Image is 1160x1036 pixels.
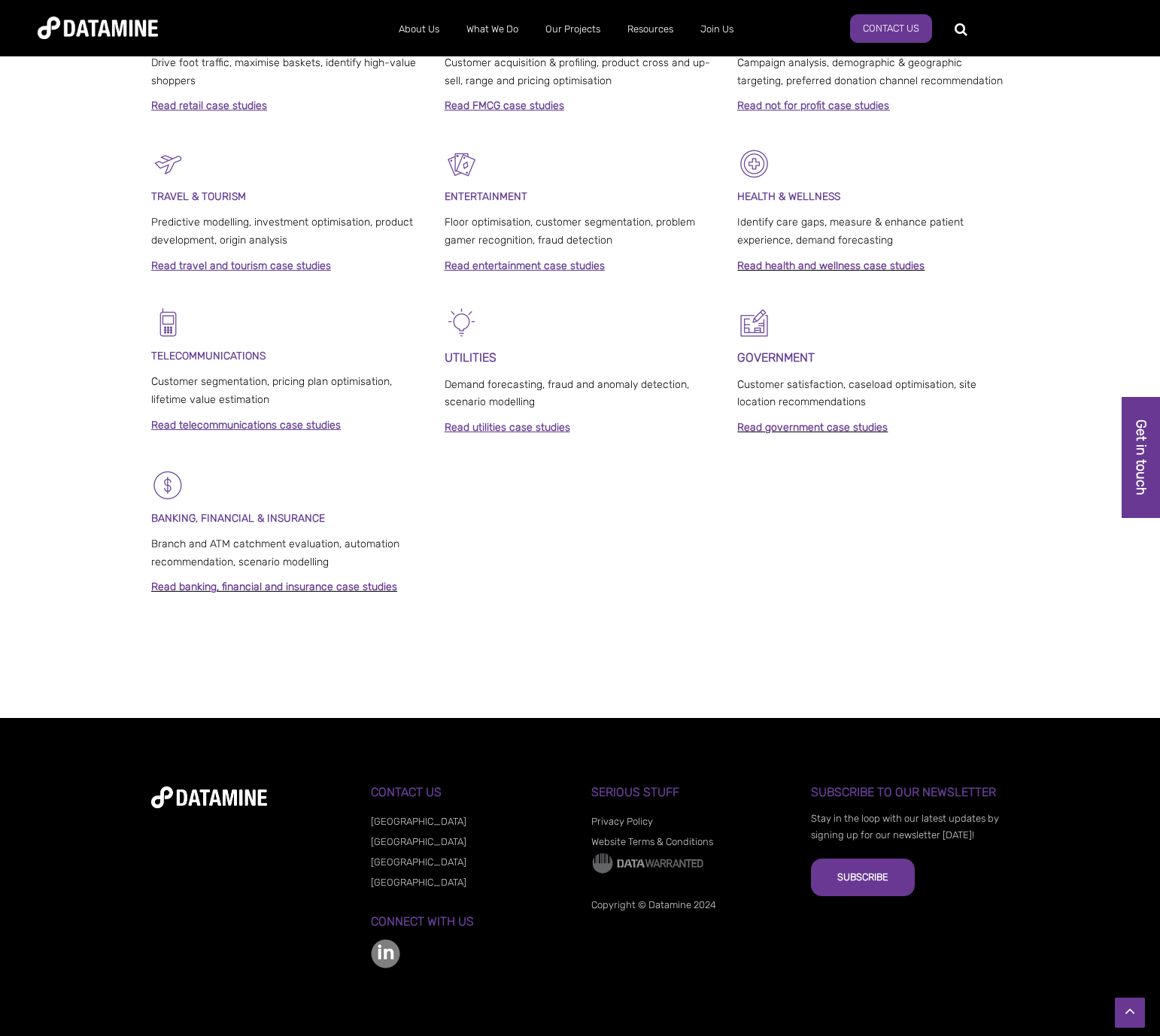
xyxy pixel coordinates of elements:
[445,216,695,247] span: Floor optimisation, customer segmentation, problem gamer recognition, fraud detection
[151,350,266,362] span: TELECOMMUNICATIONS
[532,10,614,49] a: Our Projects
[38,17,158,39] img: Datamine
[445,350,496,365] span: UTILITIES
[445,421,570,434] a: Read utilities case studies
[811,810,1009,844] p: Stay in the loop with our latest updates by signing up for our newsletter [DATE]!
[445,147,478,180] img: Entertainment
[737,259,925,272] a: Read health and wellness case studies
[445,99,564,112] a: Read FMCG case studies
[737,147,771,180] img: Healthcare
[371,816,466,827] a: [GEOGRAPHIC_DATA]
[591,786,789,799] h3: Serious Stuff
[151,786,267,808] img: datamine-logo-white
[737,350,815,365] strong: GOVERNMENT
[811,859,915,896] button: Subscribe
[151,190,246,203] span: TRAVEL & TOURISM
[371,786,569,799] h3: Contact Us
[151,306,185,340] img: Telecomms
[151,419,341,432] a: Read telecommunications case studies
[737,378,976,409] span: Customer satisfaction, caseload optimisation, site location recommendations
[151,538,399,568] span: Branch and ATM catchment evaluation, automation recommendation, scenario modelling
[453,10,532,49] a: What We Do
[614,10,687,49] a: Resources
[371,915,569,928] h3: Connect with us
[811,786,1009,799] h3: Subscribe to our Newsletter
[591,897,789,913] p: Copyright © Datamine 2024
[445,190,527,203] span: ENTERTAINMENT
[850,14,932,43] a: Contact Us
[1122,397,1160,518] a: Get in touch
[151,216,413,247] span: Predictive modelling, investment optimisation, product development, origin analysis
[737,99,889,112] a: Read not for profit case studies
[737,56,1003,87] span: Campaign analysis, demographic & geographic targeting, preferred donation channel recommendation
[445,378,689,409] span: Demand forecasting, fraud and anomaly detection, scenario modelling
[151,512,325,525] span: BANKING, FINANCIAL & INSURANCE
[385,10,453,49] a: About Us
[445,259,605,272] a: Read entertainment case studies
[591,852,704,874] img: Data Warranted Logo
[151,56,416,87] span: Drive foot traffic, maximise baskets, identify high-value shoppers
[151,99,267,112] a: Read retail case studies
[591,836,713,847] a: Website Terms & Conditions
[445,56,710,87] span: Customer acquisition & profiling, product cross and up-sell, range and pricing optimisation
[151,468,185,502] img: Banking & Financial
[151,259,331,272] a: Read travel and tourism case studies
[737,421,888,434] a: Read government case studies
[737,190,840,203] strong: HEALTH & WELLNESS
[371,877,466,888] a: [GEOGRAPHIC_DATA]
[151,147,185,180] img: Travel & Tourism
[591,816,653,827] a: Privacy Policy
[371,856,466,868] a: [GEOGRAPHIC_DATA]
[371,939,400,968] img: linkedin-color
[687,10,747,49] a: Join Us
[737,216,964,247] span: Identify care gaps, measure & enhance patient experience, demand forecasting
[445,306,478,340] img: Energy
[151,375,392,406] span: Customer segmentation, pricing plan optimisation, lifetime value estimation
[151,580,397,593] a: Read banking, financial and insurance case studies
[737,306,771,340] img: Government
[371,836,466,847] a: [GEOGRAPHIC_DATA]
